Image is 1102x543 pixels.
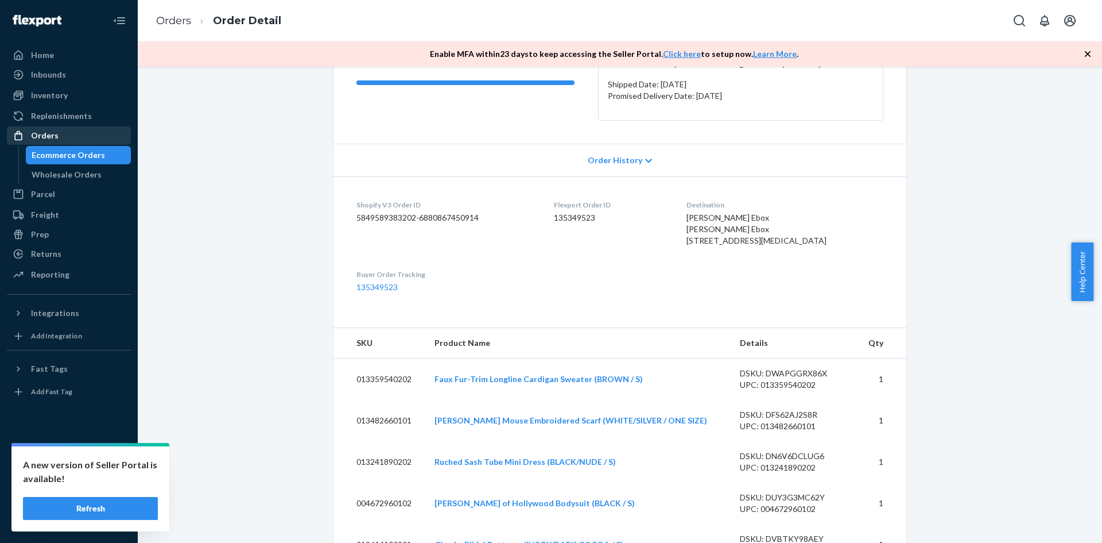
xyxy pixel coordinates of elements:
[7,86,131,105] a: Inventory
[23,8,64,18] span: Support
[686,213,826,245] span: [PERSON_NAME] Ebox [PERSON_NAME] Ebox [STREET_ADDRESS][MEDICAL_DATA]
[857,400,906,441] td: 1
[857,441,906,483] td: 1
[26,146,131,164] a: Ecommerce Orders
[23,458,158,486] p: A new version of Seller Portal is available!
[31,331,82,341] div: Add Integration
[7,304,131,322] button: Integrations
[1071,242,1093,301] button: Help Center
[857,328,906,359] th: Qty
[333,441,425,483] td: 013241890202
[434,374,643,384] a: Faux Fur-Trim Longline Cardigan Sweater (BROWN / S)
[333,359,425,400] td: 013359540202
[7,360,131,378] button: Fast Tags
[7,185,131,203] a: Parcel
[32,149,105,161] div: Ecommerce Orders
[7,126,131,145] a: Orders
[7,383,131,401] a: Add Fast Tag
[32,169,102,180] div: Wholesale Orders
[554,200,668,210] dt: Flexport Order ID
[1058,9,1081,32] button: Open account menu
[333,328,425,359] th: SKU
[434,498,635,508] a: [PERSON_NAME] of Hollywood Bodysuit (BLACK / S)
[31,363,68,375] div: Fast Tags
[740,462,848,473] div: UPC: 013241890202
[740,503,848,515] div: UPC: 004672960102
[7,66,131,84] a: Inbounds
[7,327,131,345] a: Add Integration
[686,200,883,210] dt: Destination
[31,90,68,101] div: Inventory
[434,457,616,467] a: Ruched Sash Tube Mini Dress (BLACK/NUDE / S)
[740,450,848,462] div: DSKU: DN6V6DCLUG6
[7,511,131,529] button: Give Feedback
[7,46,131,64] a: Home
[147,4,290,38] ol: breadcrumbs
[31,387,72,396] div: Add Fast Tag
[740,379,848,391] div: UPC: 013359540202
[434,415,707,425] a: [PERSON_NAME] Mouse Embroidered Scarf (WHITE/SILVER / ONE SIZE)
[356,212,536,224] dd: 5849589383202-6880867450914
[430,48,798,60] p: Enable MFA within 23 days to keep accessing the Seller Portal. to setup now. .
[7,206,131,224] a: Freight
[554,212,668,224] dd: 135349523
[740,421,848,432] div: UPC: 013482660101
[7,265,131,284] a: Reporting
[857,359,906,400] td: 1
[108,9,131,32] button: Close Navigation
[753,49,797,59] a: Learn More
[7,472,131,490] button: Talk to Support
[23,497,158,520] button: Refresh
[26,165,131,184] a: Wholesale Orders
[731,328,857,359] th: Details
[31,110,92,122] div: Replenishments
[608,79,874,90] p: Shipped Date: [DATE]
[608,90,874,102] p: Promised Delivery Date: [DATE]
[333,400,425,441] td: 013482660101
[31,188,55,200] div: Parcel
[356,200,536,210] dt: Shopify V3 Order ID
[356,282,398,292] a: 135349523
[7,225,131,244] a: Prep
[333,483,425,524] td: 004672960102
[156,14,191,27] a: Orders
[13,15,61,26] img: Flexport logo
[31,229,49,240] div: Prep
[740,368,848,379] div: DSKU: DWAPGGRX86X
[31,130,59,141] div: Orders
[31,49,54,61] div: Home
[31,307,79,319] div: Integrations
[663,49,701,59] a: Click here
[213,14,281,27] a: Order Detail
[7,452,131,471] a: Settings
[740,409,848,421] div: DSKU: DFS62AJ2S8R
[7,245,131,263] a: Returns
[857,483,906,524] td: 1
[588,155,642,166] span: Order History
[31,269,69,280] div: Reporting
[356,269,536,279] dt: Buyer Order Tracking
[1033,9,1056,32] button: Open notifications
[7,491,131,510] a: Help Center
[31,209,59,221] div: Freight
[425,328,731,359] th: Product Name
[740,492,848,503] div: DSKU: DUY3G3MC62Y
[1008,9,1031,32] button: Open Search Box
[31,69,66,80] div: Inbounds
[31,248,61,260] div: Returns
[7,107,131,125] a: Replenishments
